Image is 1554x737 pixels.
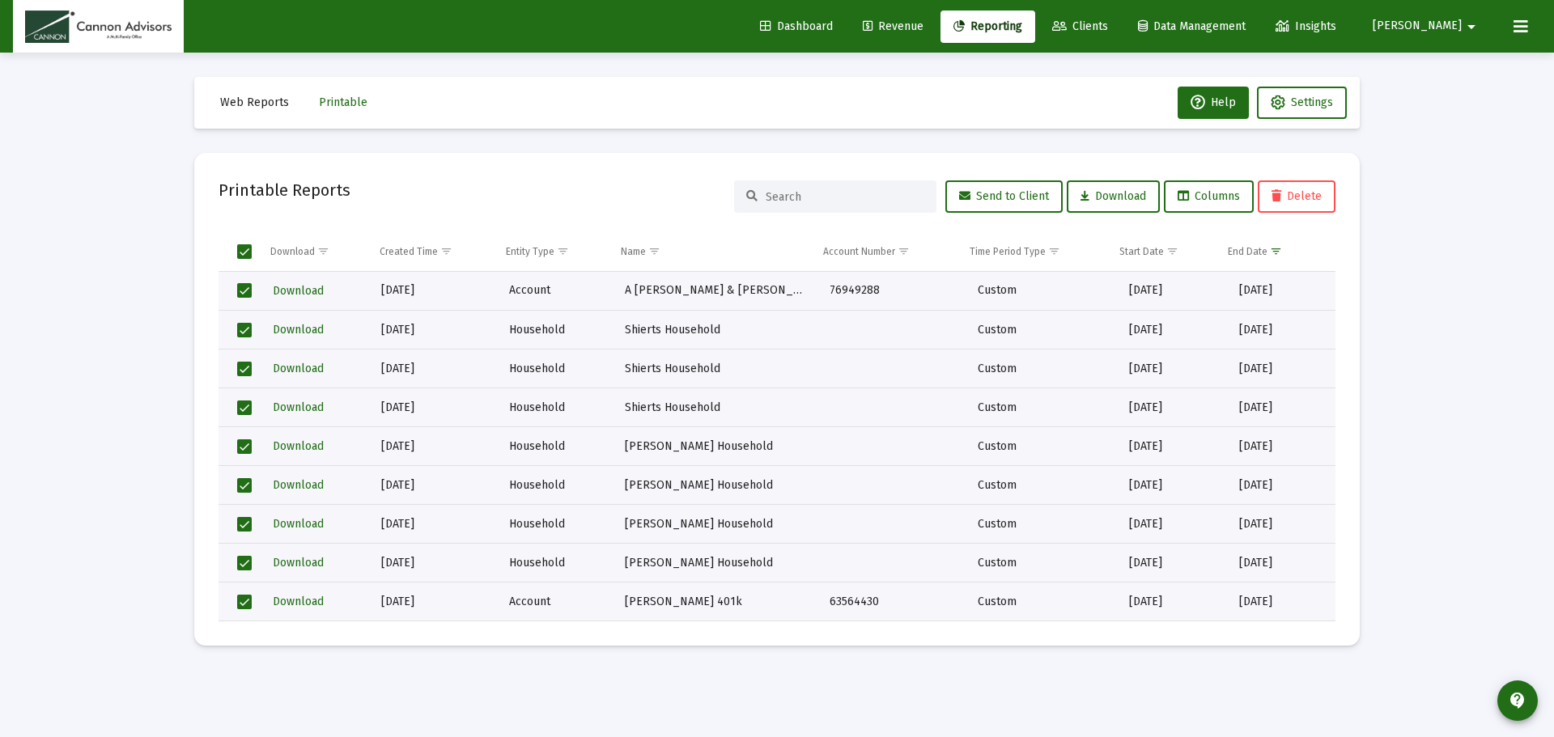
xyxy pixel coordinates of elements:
td: Custom [966,621,1118,660]
td: Shierts Household [614,349,818,388]
td: [DATE] [1228,544,1335,582]
span: Clients [1052,19,1108,33]
span: Web Reports [220,95,289,109]
span: Send to Client [959,189,1049,203]
span: Show filter options for column 'Start Date' [1166,245,1178,257]
td: [DATE] [370,272,498,311]
span: Download [273,362,324,375]
button: Printable [306,87,380,119]
td: Household [498,505,614,544]
button: Download [271,590,325,613]
span: Delete [1272,189,1322,203]
td: Shierts Household [614,311,818,349]
td: Column Created Time [368,232,495,271]
button: Download [271,357,325,380]
div: End Date [1228,245,1267,258]
td: [DATE] [370,311,498,349]
td: Household [498,388,614,427]
td: Column Start Date [1108,232,1217,271]
td: [PERSON_NAME] Household [614,544,818,582]
div: Select row [237,439,252,454]
td: [DATE] [1118,311,1228,349]
td: A [PERSON_NAME] & [PERSON_NAME] Trust [614,272,818,311]
span: Settings [1291,95,1333,109]
span: Download [273,400,324,414]
td: 63564430 [818,582,966,621]
td: [DATE] [1228,349,1335,388]
a: Insights [1263,11,1349,43]
mat-icon: contact_support [1508,691,1527,710]
td: Custom [966,311,1118,349]
td: [DATE] [1118,272,1228,311]
button: Download [271,279,325,303]
a: Clients [1039,11,1121,43]
td: Household [498,544,614,582]
td: Column Entity Type [495,232,609,271]
span: Download [1081,189,1146,203]
div: Select row [237,362,252,376]
td: Column Download [259,232,368,271]
div: Created Time [380,245,438,258]
td: Column Time Period Type [958,232,1108,271]
td: [DATE] [1118,427,1228,466]
div: Select row [237,323,252,337]
a: Reporting [940,11,1035,43]
span: Reporting [953,19,1022,33]
td: [DATE] [370,505,498,544]
span: Printable [319,95,367,109]
a: Data Management [1125,11,1259,43]
button: Web Reports [207,87,302,119]
td: [PERSON_NAME] Household [614,427,818,466]
td: [PERSON_NAME] ([PERSON_NAME]) Household [614,621,818,660]
div: Account Number [823,245,895,258]
td: Household [498,621,614,660]
td: Custom [966,544,1118,582]
td: [DATE] [370,349,498,388]
div: Select row [237,478,252,493]
button: Settings [1257,87,1347,119]
div: Select row [237,283,252,298]
input: Search [766,190,924,204]
td: Household [498,466,614,505]
span: Show filter options for column 'Created Time' [440,245,452,257]
button: Download [271,318,325,341]
span: Show filter options for column 'Download' [317,245,329,257]
span: Dashboard [760,19,833,33]
td: [DATE] [1118,349,1228,388]
td: Column Account Number [812,232,958,271]
h2: Printable Reports [219,177,350,203]
a: Revenue [850,11,936,43]
td: [DATE] [1228,427,1335,466]
button: Help [1178,87,1249,119]
span: [PERSON_NAME] [1373,19,1462,33]
button: Send to Client [945,180,1063,213]
img: Dashboard [25,11,172,43]
td: Account [498,582,614,621]
span: Data Management [1138,19,1246,33]
td: [DATE] [370,544,498,582]
div: Select row [237,517,252,532]
td: [DATE] [1118,582,1228,621]
td: [DATE] [1118,466,1228,505]
a: Dashboard [747,11,846,43]
span: Download [273,517,324,531]
span: Download [273,556,324,570]
span: Revenue [863,19,923,33]
mat-icon: arrow_drop_down [1462,11,1481,43]
td: [DATE] [1228,272,1335,311]
div: Download [270,245,315,258]
td: Account [498,272,614,311]
td: [DATE] [1228,311,1335,349]
td: Custom [966,505,1118,544]
td: Shierts Household [614,388,818,427]
td: [DATE] [1118,621,1228,660]
span: Show filter options for column 'Account Number' [898,245,910,257]
span: Download [273,595,324,608]
td: [DATE] [370,621,498,660]
td: [DATE] [1228,582,1335,621]
td: [DATE] [1228,505,1335,544]
td: [DATE] [1118,544,1228,582]
button: Download [271,434,325,458]
td: [DATE] [370,427,498,466]
td: [PERSON_NAME] Household [614,505,818,544]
